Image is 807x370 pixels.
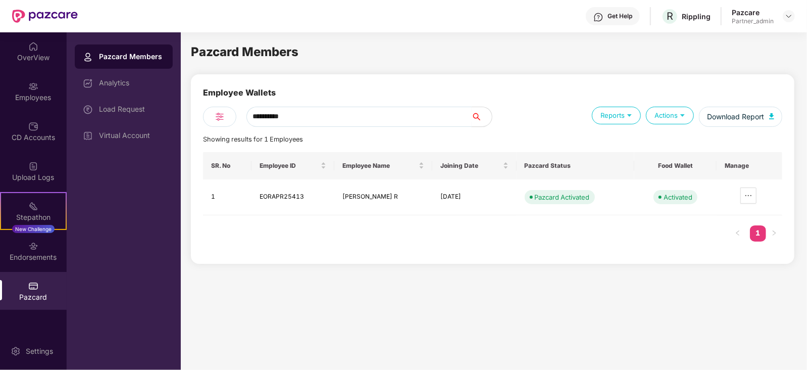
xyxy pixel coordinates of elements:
[251,179,334,215] td: EORAPR25413
[625,110,634,120] img: svg+xml;base64,PHN2ZyB4bWxucz0iaHR0cDovL3d3dy53My5vcmcvMjAwMC9zdmciIHdpZHRoPSIxOSIgaGVpZ2h0PSIxOS...
[83,105,93,115] img: svg+xml;base64,PHN2ZyBpZD0iTG9hZF9SZXF1ZXN0IiBkYXRhLW5hbWU9IkxvYWQgUmVxdWVzdCIgeG1sbnM9Imh0dHA6Ly...
[28,201,38,211] img: svg+xml;base64,PHN2ZyB4bWxucz0iaHR0cDovL3d3dy53My5vcmcvMjAwMC9zdmciIHdpZHRoPSIyMSIgaGVpZ2h0PSIyMC...
[12,225,55,233] div: New Challenge
[771,230,777,236] span: right
[646,107,694,124] div: Actions
[11,346,21,356] img: svg+xml;base64,PHN2ZyBpZD0iU2V0dGluZy0yMHgyMCIgeG1sbnM9Imh0dHA6Ly93d3cudzMub3JnLzIwMDAvc3ZnIiB3aW...
[517,152,635,179] th: Pazcard Status
[342,162,417,170] span: Employee Name
[593,12,603,22] img: svg+xml;base64,PHN2ZyBpZD0iSGVscC0zMngzMiIgeG1sbnM9Imh0dHA6Ly93d3cudzMub3JnLzIwMDAvc3ZnIiB3aWR0aD...
[203,135,303,143] span: Showing results for 1 Employees
[28,41,38,52] img: svg+xml;base64,PHN2ZyBpZD0iSG9tZSIgeG1sbnM9Imh0dHA6Ly93d3cudzMub3JnLzIwMDAvc3ZnIiB3aWR0aD0iMjAiIG...
[203,152,251,179] th: SR. No
[440,162,501,170] span: Joining Date
[750,225,766,242] li: 1
[664,192,692,202] div: Activated
[717,152,782,179] th: Manage
[769,113,774,119] img: svg+xml;base64,PHN2ZyB4bWxucz0iaHR0cDovL3d3dy53My5vcmcvMjAwMC9zdmciIHhtbG5zOnhsaW5rPSJodHRwOi8vd3...
[99,131,165,140] div: Virtual Account
[471,113,492,121] span: search
[260,162,319,170] span: Employee ID
[251,152,334,179] th: Employee ID
[83,52,93,62] img: svg+xml;base64,PHN2ZyBpZD0iUHJvZmlsZSIgeG1sbnM9Imh0dHA6Ly93d3cudzMub3JnLzIwMDAvc3ZnIiB3aWR0aD0iMj...
[740,188,756,204] button: ellipsis
[741,192,756,200] span: ellipsis
[678,110,687,120] img: svg+xml;base64,PHN2ZyB4bWxucz0iaHR0cDovL3d3dy53My5vcmcvMjAwMC9zdmciIHdpZHRoPSIxOSIgaGVpZ2h0PSIxOS...
[766,225,782,242] li: Next Page
[28,81,38,91] img: svg+xml;base64,PHN2ZyBpZD0iRW1wbG95ZWVzIiB4bWxucz0iaHR0cDovL3d3dy53My5vcmcvMjAwMC9zdmciIHdpZHRoPS...
[1,212,66,222] div: Stepathon
[28,241,38,251] img: svg+xml;base64,PHN2ZyBpZD0iRW5kb3JzZW1lbnRzIiB4bWxucz0iaHR0cDovL3d3dy53My5vcmcvMjAwMC9zdmciIHdpZH...
[732,17,774,25] div: Partner_admin
[12,10,78,23] img: New Pazcare Logo
[699,107,782,127] button: Download Report
[334,179,432,215] td: [PERSON_NAME] R
[191,44,298,59] span: Pazcard Members
[750,225,766,241] a: 1
[785,12,793,20] img: svg+xml;base64,PHN2ZyBpZD0iRHJvcGRvd24tMzJ4MzIiIHhtbG5zPSJodHRwOi8vd3d3LnczLm9yZy8yMDAwL3N2ZyIgd2...
[203,86,276,107] div: Employee Wallets
[732,8,774,17] div: Pazcare
[730,225,746,242] li: Previous Page
[83,131,93,141] img: svg+xml;base64,PHN2ZyBpZD0iVmlydHVhbF9BY2NvdW50IiBkYXRhLW5hbWU9IlZpcnR1YWwgQWNjb3VudCIgeG1sbnM9Im...
[432,179,517,215] td: [DATE]
[766,225,782,242] button: right
[23,346,56,356] div: Settings
[730,225,746,242] button: left
[28,121,38,131] img: svg+xml;base64,PHN2ZyBpZD0iQ0RfQWNjb3VudHMiIGRhdGEtbmFtZT0iQ0QgQWNjb3VudHMiIHhtbG5zPSJodHRwOi8vd3...
[432,152,517,179] th: Joining Date
[667,10,673,22] span: R
[735,230,741,236] span: left
[608,12,632,20] div: Get Help
[99,105,165,113] div: Load Request
[99,79,165,87] div: Analytics
[707,111,764,122] span: Download Report
[28,281,38,291] img: svg+xml;base64,PHN2ZyBpZD0iUGF6Y2FyZCIgeG1sbnM9Imh0dHA6Ly93d3cudzMub3JnLzIwMDAvc3ZnIiB3aWR0aD0iMj...
[203,179,251,215] td: 1
[682,12,711,21] div: Rippling
[592,107,641,124] div: Reports
[99,52,165,62] div: Pazcard Members
[471,107,492,127] button: search
[214,111,226,123] img: svg+xml;base64,PHN2ZyB4bWxucz0iaHR0cDovL3d3dy53My5vcmcvMjAwMC9zdmciIHdpZHRoPSIyNCIgaGVpZ2h0PSIyNC...
[28,161,38,171] img: svg+xml;base64,PHN2ZyBpZD0iVXBsb2FkX0xvZ3MiIGRhdGEtbmFtZT0iVXBsb2FkIExvZ3MiIHhtbG5zPSJodHRwOi8vd3...
[334,152,432,179] th: Employee Name
[535,192,590,202] div: Pazcard Activated
[634,152,717,179] th: Food Wallet
[83,78,93,88] img: svg+xml;base64,PHN2ZyBpZD0iRGFzaGJvYXJkIiB4bWxucz0iaHR0cDovL3d3dy53My5vcmcvMjAwMC9zdmciIHdpZHRoPS...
